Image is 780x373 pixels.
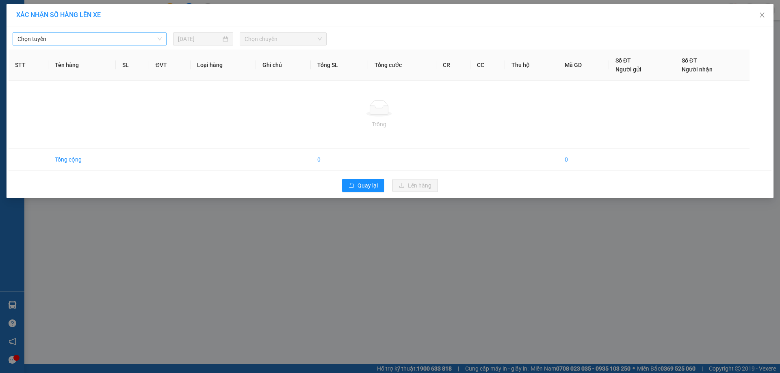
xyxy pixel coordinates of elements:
[470,50,505,81] th: CC
[682,66,713,73] span: Người nhận
[149,50,191,81] th: ĐVT
[349,183,354,189] span: rollback
[759,12,765,18] span: close
[342,179,384,192] button: rollbackQuay lại
[256,50,311,81] th: Ghi chú
[357,181,378,190] span: Quay lại
[178,34,221,43] input: 15/08/2025
[9,50,48,81] th: STT
[368,50,436,81] th: Tổng cước
[615,66,641,73] span: Người gửi
[392,179,438,192] button: uploadLên hàng
[16,11,101,19] span: XÁC NHẬN SỐ HÀNG LÊN XE
[245,33,322,45] span: Chọn chuyến
[558,149,609,171] td: 0
[505,50,558,81] th: Thu hộ
[48,149,116,171] td: Tổng cộng
[311,50,368,81] th: Tổng SL
[15,120,743,129] div: Trống
[311,149,368,171] td: 0
[751,4,773,27] button: Close
[436,50,471,81] th: CR
[558,50,609,81] th: Mã GD
[191,50,256,81] th: Loại hàng
[17,33,162,45] span: Chọn tuyến
[682,57,697,64] span: Số ĐT
[48,50,116,81] th: Tên hàng
[116,50,149,81] th: SL
[615,57,631,64] span: Số ĐT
